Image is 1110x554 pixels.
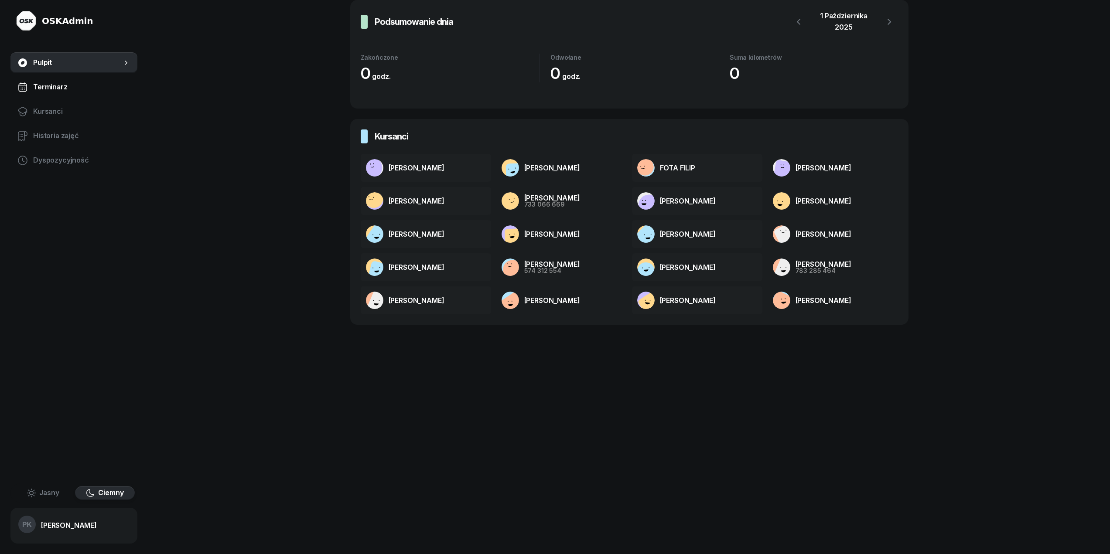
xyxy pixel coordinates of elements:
[361,54,540,61] div: Zakończone
[813,10,875,33] div: 1 października 2025
[75,486,135,500] button: Ciemny
[39,487,59,499] span: Jasny
[524,164,580,171] div: [PERSON_NAME]
[524,231,580,238] div: [PERSON_NAME]
[389,231,444,238] div: [PERSON_NAME]
[98,487,124,499] span: Ciemny
[660,264,716,271] div: [PERSON_NAME]
[10,126,137,146] a: Historia zajęć
[796,231,851,238] div: [PERSON_NAME]
[389,164,444,171] div: [PERSON_NAME]
[33,82,130,93] span: Terminarz
[375,129,408,143] h3: Kursanci
[13,486,73,500] button: Jasny
[524,261,580,268] div: [PERSON_NAME]
[660,197,716,204] div: [PERSON_NAME]
[10,101,137,122] a: Kursanci
[22,521,32,528] span: PK
[33,106,130,117] span: Kursanci
[524,268,580,274] div: 574 312 554
[796,268,851,274] div: 783 285 464
[33,155,130,166] span: Dyspozycyjność
[660,164,695,171] div: FOTA FILIP
[10,52,137,73] a: Pulpit
[389,297,444,304] div: [PERSON_NAME]
[796,197,851,204] div: [PERSON_NAME]
[660,231,716,238] div: [PERSON_NAME]
[389,197,444,204] div: [PERSON_NAME]
[16,10,37,31] img: logo-light@2x.png
[389,264,444,271] div: [PERSON_NAME]
[33,57,122,68] span: Pulpit
[10,150,137,171] a: Dyspozycyjność
[524,194,580,201] div: [PERSON_NAME]
[375,15,453,29] h3: Podsumowanie dnia
[10,77,137,98] a: Terminarz
[730,65,898,82] div: 0
[730,54,898,61] div: Suma kilometrów
[33,130,130,142] span: Historia zajęć
[361,64,395,83] span: 0
[660,297,716,304] div: [PERSON_NAME]
[796,261,851,268] div: [PERSON_NAME]
[41,522,97,529] div: [PERSON_NAME]
[562,72,581,81] small: godz.
[550,64,585,83] span: 0
[796,164,851,171] div: [PERSON_NAME]
[42,15,93,27] div: OSKAdmin
[372,72,390,81] small: godz.
[796,297,851,304] div: [PERSON_NAME]
[524,201,580,207] div: 733 066 669
[550,54,719,61] div: Odwołane
[524,297,580,304] div: [PERSON_NAME]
